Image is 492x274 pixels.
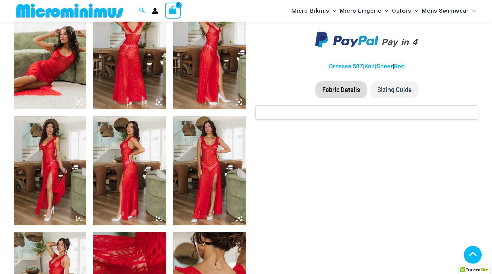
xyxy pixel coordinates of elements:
a: Search icon link [139,6,145,15]
span: Micro Bikinis [291,2,329,19]
span: Outers [392,2,411,19]
a: Micro LingerieMenu ToggleMenu Toggle [338,2,390,19]
span: Menu Toggle [381,2,388,19]
span: Menu Toggle [469,2,476,19]
a: OutersMenu ToggleMenu Toggle [390,2,420,19]
img: Sometimes Red 587 Dress [173,116,246,225]
img: Sometimes Red 587 Dress [14,116,86,225]
a: Mens SwimwearMenu ToggleMenu Toggle [420,2,477,19]
a: Red [394,63,405,70]
a: Knit [364,63,375,70]
a: Micro BikinisMenu ToggleMenu Toggle [290,2,338,19]
a: Account icon link [152,8,158,14]
span: Micro Lingerie [340,2,381,19]
p: | | | | [255,61,478,71]
li: Sizing Guide [370,81,419,98]
span: Menu Toggle [411,2,418,19]
span: Menu Toggle [329,2,336,19]
a: View Shopping Cart, empty [165,3,181,18]
span: Mens Swimwear [422,2,469,19]
li: Fabric Details [315,81,367,98]
a: Sheer [377,63,393,70]
img: Sometimes Red 587 Dress [93,116,166,225]
nav: Site Navigation [289,1,478,20]
img: MM SHOP LOGO FLAT [14,3,126,18]
a: Dresses [329,63,351,70]
a: 587 [353,63,363,70]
